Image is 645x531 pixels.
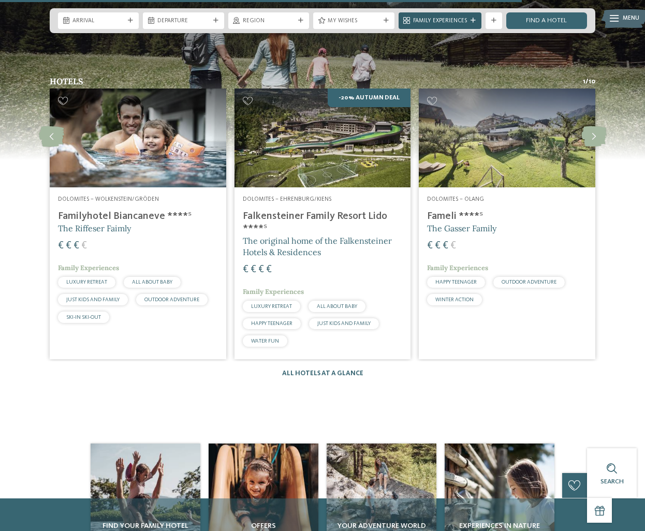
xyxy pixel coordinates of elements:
span: 1 [583,77,585,86]
span: JUST KIDS AND FAMILY [66,297,120,302]
img: Family hotels in the Dolomites: Holidays in the realm of the Pale Mountains [50,89,226,188]
span: WATER FUN [251,338,279,344]
span: 10 [589,77,595,86]
a: Family hotels in the Dolomites: Holidays in the realm of the Pale Mountains Dolomites – Wolkenste... [50,89,226,359]
span: Search [600,478,624,485]
span: € [243,264,248,275]
span: The original home of the Falkensteiner Hotels & Residences [243,235,392,257]
h4: Falkensteiner Family Resort Lido ****ˢ [243,210,403,235]
a: All hotels at a glance [282,370,363,377]
span: Region [243,17,295,25]
span: Dolomites – Olang [427,196,484,202]
span: OUTDOOR ADVENTURE [502,279,556,285]
span: Family Experiences [413,17,467,25]
span: Offers [213,521,314,531]
span: € [450,241,456,251]
span: Arrival [72,17,124,25]
span: HAPPY TEENAGER [251,321,292,326]
span: Find your family hotel [95,521,196,531]
span: JUST KIDS AND FAMILY [317,321,371,326]
span: Dolomites – Wolkenstein/Gröden [58,196,159,202]
span: Departure [157,17,209,25]
a: Find a hotel [506,12,587,29]
span: € [443,241,448,251]
span: Family Experiences [427,263,488,272]
span: Your adventure world [331,521,432,531]
span: HAPPY TEENAGER [435,279,477,285]
span: € [427,241,433,251]
span: SKI-IN SKI-OUT [66,315,101,320]
span: / [585,77,589,86]
img: Family hotels in the Dolomites: Holidays in the realm of the Pale Mountains [234,89,411,188]
h4: Familyhotel Biancaneve ****ˢ [58,210,218,223]
span: Dolomites – Ehrenburg/Kiens [243,196,331,202]
a: Family hotels in the Dolomites: Holidays in the realm of the Pale Mountains -20% Autumn Deal Dolo... [234,89,411,359]
span: € [258,264,264,275]
span: Experiences in nature [449,521,550,531]
img: Family hotels in the Dolomites: Holidays in the realm of the Pale Mountains [419,89,595,188]
span: € [435,241,441,251]
a: Family hotels in the Dolomites: Holidays in the realm of the Pale Mountains Dolomites – Olang Fam... [419,89,595,359]
span: Hotels [50,76,83,86]
span: WINTER ACTION [435,297,474,302]
span: € [74,241,79,251]
span: LUXURY RETREAT [251,304,292,309]
span: My wishes [328,17,379,25]
span: € [58,241,64,251]
span: Family Experiences [243,287,304,296]
span: The Riffeser Faimly [58,223,131,233]
span: € [266,264,272,275]
span: € [251,264,256,275]
span: ALL ABOUT BABY [317,304,357,309]
span: Family Experiences [58,263,119,272]
span: OUTDOOR ADVENTURE [144,297,199,302]
span: LUXURY RETREAT [66,279,107,285]
span: € [66,241,71,251]
span: € [81,241,87,251]
span: The Gasser Family [427,223,496,233]
span: ALL ABOUT BABY [132,279,172,285]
